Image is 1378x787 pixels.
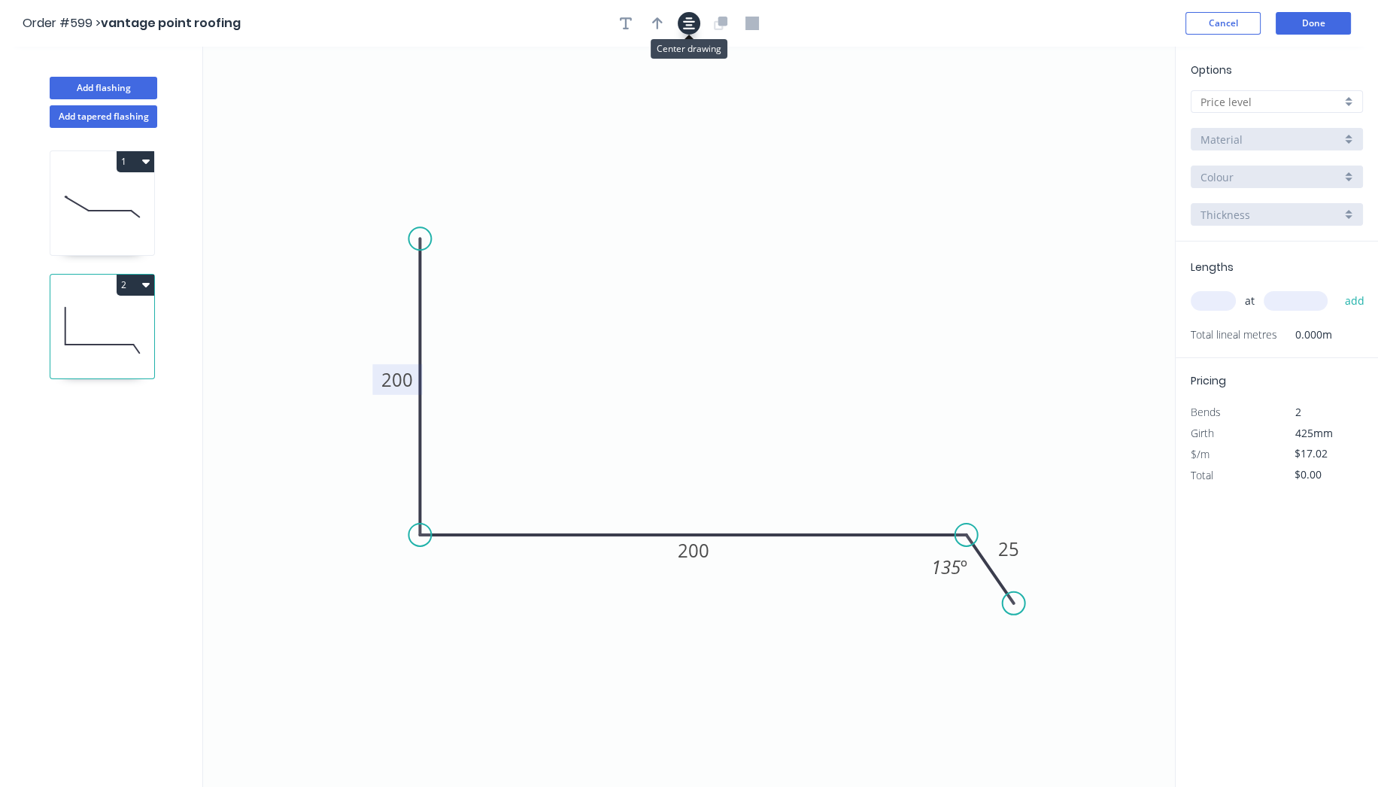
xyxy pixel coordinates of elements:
[101,14,241,32] span: vantage point roofing
[1185,12,1261,35] button: Cancel
[50,77,157,99] button: Add flashing
[930,555,960,579] tspan: 135
[117,275,154,296] button: 2
[998,536,1019,561] tspan: 25
[50,105,157,128] button: Add tapered flashing
[1191,62,1232,77] span: Options
[1200,132,1243,147] span: Material
[678,538,709,563] tspan: 200
[1191,260,1234,275] span: Lengths
[1276,12,1351,35] button: Done
[1191,468,1213,482] span: Total
[960,555,967,579] tspan: º
[117,151,154,172] button: 1
[23,14,101,32] span: Order #599 >
[203,47,1175,787] svg: 0
[1295,426,1333,440] span: 425mm
[1191,447,1210,461] span: $/m
[1295,405,1301,419] span: 2
[1191,405,1221,419] span: Bends
[1200,169,1234,185] span: Colour
[1200,207,1250,223] span: Thickness
[1191,373,1226,388] span: Pricing
[1245,290,1255,311] span: at
[1277,324,1332,345] span: 0.000m
[1337,288,1372,314] button: add
[1191,324,1277,345] span: Total lineal metres
[1191,426,1214,440] span: Girth
[1200,94,1341,110] input: Price level
[381,367,413,392] tspan: 200
[651,39,727,59] div: Center drawing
